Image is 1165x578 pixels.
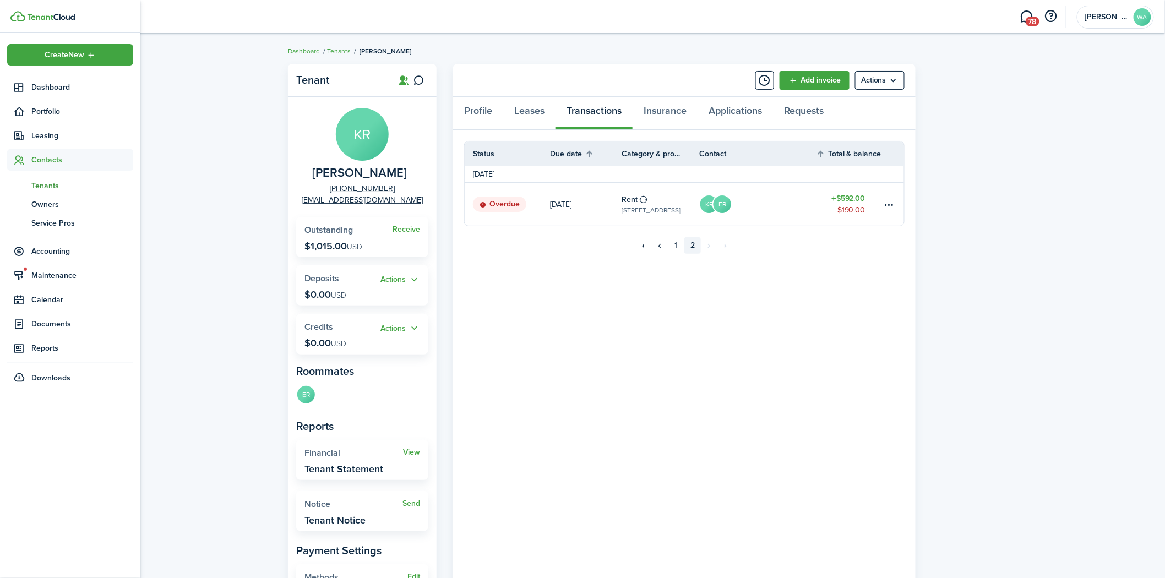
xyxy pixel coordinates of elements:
button: Actions [380,322,420,335]
a: Rent[STREET_ADDRESS] [622,183,699,226]
avatar-text: WA [1134,8,1151,26]
a: Dashboard [7,77,133,98]
button: Open menu [380,274,420,286]
a: Leases [503,97,556,130]
span: Accounting [31,246,133,257]
button: Open menu [380,322,420,335]
button: Open menu [855,71,905,90]
panel-main-subtitle: Roommates [296,363,428,379]
a: [DATE] [550,183,622,226]
span: [PERSON_NAME] [360,46,411,56]
widget-stats-title: Notice [304,499,402,509]
a: [PHONE_NUMBER] [330,183,395,194]
span: Service Pros [31,217,133,229]
a: ER [296,385,316,407]
td: [DATE] [465,168,503,180]
a: Receive [393,225,420,234]
a: Previous [651,237,668,254]
menu-btn: Actions [855,71,905,90]
a: Requests [773,97,835,130]
span: Reports [31,342,133,354]
status: Overdue [473,197,526,212]
span: USD [347,241,362,253]
span: Maintenance [31,270,133,281]
p: $0.00 [304,289,346,300]
p: [DATE] [550,199,571,210]
table-amount-description: $190.00 [837,204,865,216]
span: Create New [45,51,84,59]
a: 2 [684,237,701,254]
avatar-text: KR [336,108,389,161]
img: TenantCloud [27,14,75,20]
span: Leasing [31,130,133,141]
span: Deposits [304,272,339,285]
span: Outstanding [304,223,353,236]
span: Downloads [31,372,70,384]
button: Open resource center [1042,7,1060,26]
a: Service Pros [7,214,133,232]
span: Owners [31,199,133,210]
a: Profile [453,97,503,130]
avatar-text: ER [297,386,315,403]
a: [EMAIL_ADDRESS][DOMAIN_NAME] [302,194,423,206]
span: Tenants [31,180,133,192]
a: Tenants [7,176,133,195]
avatar-text: ER [714,195,731,213]
span: Documents [31,318,133,330]
a: Next [701,237,717,254]
a: Tenants [327,46,351,56]
span: USD [331,290,346,301]
span: Contacts [31,154,133,166]
span: USD [331,338,346,350]
span: Krysta Reed [312,166,407,180]
th: Contact [699,148,816,160]
widget-stats-description: Tenant Notice [304,515,366,526]
table-subtitle: [STREET_ADDRESS] [622,205,681,215]
button: Actions [380,274,420,286]
a: Insurance [633,97,698,130]
p: $1,015.00 [304,241,362,252]
button: Timeline [755,71,774,90]
a: Dashboard [288,46,320,56]
span: Credits [304,320,333,333]
widget-stats-description: Tenant Statement [304,464,383,475]
a: View [403,448,420,457]
span: Dashboard [31,81,133,93]
th: Status [465,148,550,160]
th: Sort [550,147,622,160]
panel-main-subtitle: Payment Settings [296,542,428,559]
th: Category & property [622,148,699,160]
a: Applications [698,97,773,130]
a: Messaging [1016,3,1037,31]
avatar-text: KR [700,195,718,213]
span: Calendar [31,294,133,306]
panel-main-title: Tenant [296,74,384,86]
table-amount-title: $592.00 [831,193,865,204]
a: KRER [699,183,816,226]
a: Send [402,499,420,508]
a: Reports [7,337,133,359]
a: $592.00$190.00 [816,183,882,226]
a: Add invoice [780,71,850,90]
p: $0.00 [304,337,346,348]
th: Sort [816,147,882,160]
a: Owners [7,195,133,214]
table-info-title: Rent [622,194,638,205]
panel-main-subtitle: Reports [296,418,428,434]
img: TenantCloud [10,11,25,21]
a: 1 [668,237,684,254]
a: Last [717,237,734,254]
span: Wright AtHome Property Solutions LLC [1085,13,1129,21]
span: 78 [1026,17,1039,26]
a: First [635,237,651,254]
button: Open menu [7,44,133,66]
a: Overdue [465,183,550,226]
span: Portfolio [31,106,133,117]
widget-stats-title: Financial [304,448,403,458]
